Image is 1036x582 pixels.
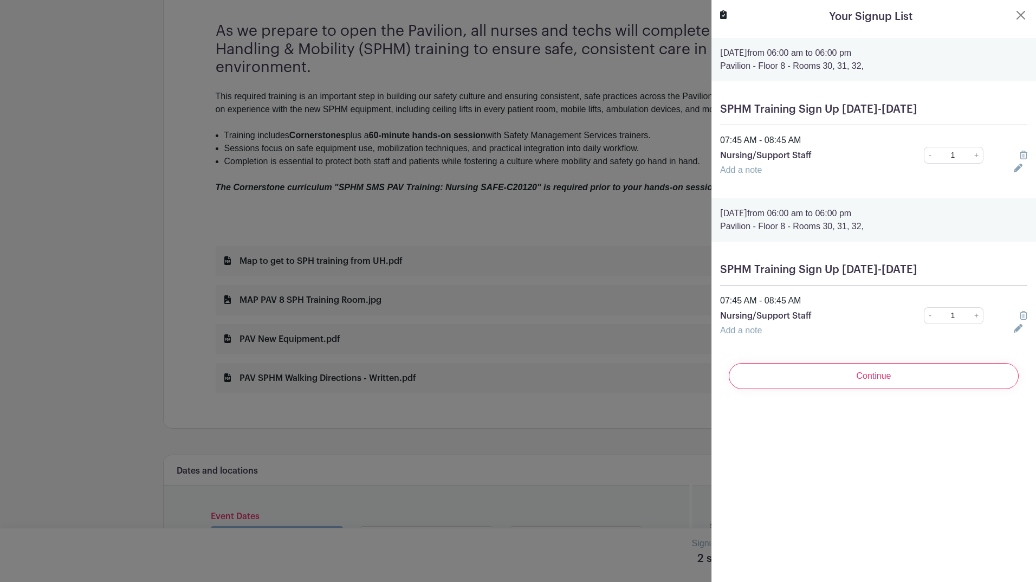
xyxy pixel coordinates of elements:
p: Nursing/Support Staff [720,309,894,322]
a: Add a note [720,165,762,174]
p: Pavilion - Floor 8 - Rooms 30, 31, 32, [720,60,1027,73]
a: Add a note [720,326,762,335]
p: from 06:00 am to 06:00 pm [720,207,1027,220]
div: 07:45 AM - 08:45 AM [714,294,1034,307]
a: + [970,307,983,324]
button: Close [1014,9,1027,22]
strong: [DATE] [720,209,747,218]
p: from 06:00 am to 06:00 pm [720,47,1027,60]
div: 07:45 AM - 08:45 AM [714,134,1034,147]
h5: SPHM Training Sign Up [DATE]-[DATE] [720,103,1027,116]
p: Nursing/Support Staff [720,149,894,162]
a: - [924,147,936,164]
input: Continue [729,363,1019,389]
h5: SPHM Training Sign Up [DATE]-[DATE] [720,263,1027,276]
p: Pavilion - Floor 8 - Rooms 30, 31, 32, [720,220,1027,233]
h5: Your Signup List [829,9,912,25]
strong: [DATE] [720,49,747,57]
a: - [924,307,936,324]
a: + [970,147,983,164]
